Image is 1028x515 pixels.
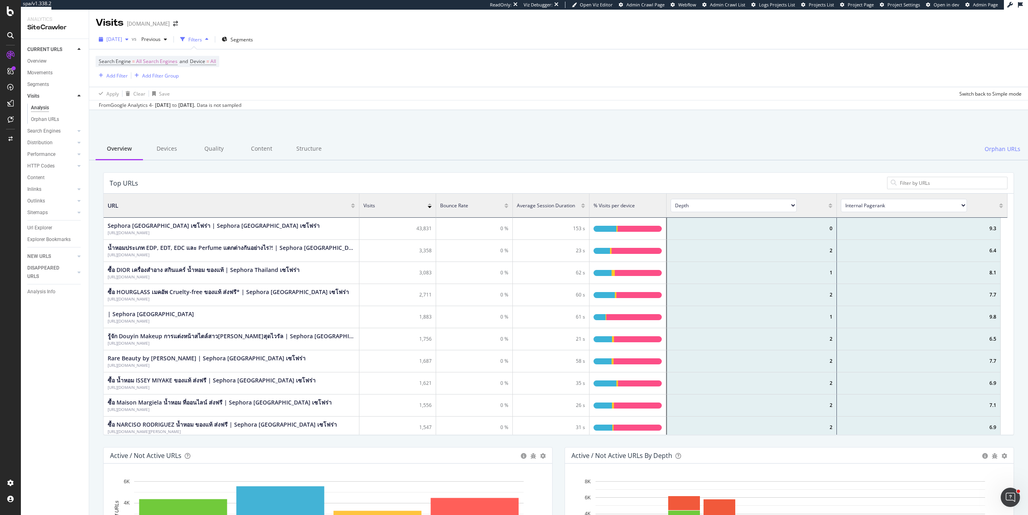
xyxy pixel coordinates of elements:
[667,372,837,394] div: 2
[188,36,202,43] div: Filters
[27,139,53,147] div: Distribution
[190,138,238,160] div: Quality
[759,2,795,8] span: Logs Projects List
[96,71,128,80] button: Add Filter
[513,306,589,328] div: 61 s
[667,417,837,439] div: 2
[585,479,591,484] text: 8K
[136,56,177,67] span: All Search Engines
[540,453,546,459] div: gear
[837,240,1001,262] div: 6.4
[530,453,536,459] div: bug
[926,2,959,8] a: Open in dev
[27,264,75,281] a: DISAPPEARED URLS
[585,495,591,501] text: 6K
[436,328,513,350] div: 0 %
[27,16,82,23] div: Analytics
[108,340,355,346] div: รู้จัก Douyin Makeup การแต่งหน้าสไตล์สาวจีนสุดไวรัล | Sephora Thailand
[149,87,170,100] button: Save
[359,372,436,394] div: 1,621
[594,202,635,209] span: % Visits per device
[108,376,316,384] div: ซื้อ น้ำหอม ISSEY MIYAKE ของแท้ ส่งฟรี | Sephora Thailand เซโฟร่า
[965,2,998,8] a: Admin Page
[359,328,436,350] div: 1,756
[667,306,837,328] div: 1
[27,264,68,281] div: DISAPPEARED URLS
[837,262,1001,284] div: 8.1
[131,71,179,80] button: Add Filter Group
[359,350,436,372] div: 1,687
[359,218,1008,435] div: grid
[108,318,194,324] div: | Sephora Thailand
[108,202,118,210] span: URL
[837,372,1001,394] div: 6.9
[571,452,672,460] div: Active / Not Active URLs by Depth
[359,218,436,240] div: 43,831
[801,2,834,8] a: Projects List
[218,33,256,46] button: Segments
[619,2,665,8] a: Admin Crawl Page
[108,296,349,302] div: ซื้อ HOURGLASS เมคอัพ Cruelty-free ของแท้ ส่งฟรี* | Sephora Thailand เซโฟร่า
[210,56,216,67] span: All
[155,102,171,109] div: [DATE]
[667,328,837,350] div: 2
[837,417,1001,439] div: 6.9
[710,2,745,8] span: Admin Crawl List
[27,162,75,170] a: HTTP Codes
[1001,453,1007,459] div: gear
[179,58,188,65] span: and
[436,240,513,262] div: 0 %
[108,399,332,407] div: ซื้อ Maison Margiela น้ำหอม ที่ออนไลน์ ส่งฟรี | Sephora Thailand เซโฟร่า
[27,80,49,89] div: Segments
[626,2,665,8] span: Admin Crawl Page
[359,284,436,306] div: 2,711
[27,208,48,217] div: Sitemaps
[436,218,513,240] div: 0 %
[837,328,1001,350] div: 6.5
[671,199,811,212] span: [object Object]
[524,2,553,8] div: Viz Debugger:
[108,288,349,296] div: ซื้อ HOURGLASS เมคอัพ Cruelty-free ของแท้ ส่งฟรี* | Sephora Thailand เซโฟร่า
[880,2,920,8] a: Project Settings
[440,202,468,209] span: Bounce Rate
[848,2,874,8] span: Project Page
[108,244,355,252] div: น้ำหอมประเภท EDP, EDT, EDC และ Perfume แตกต่างกันอย่างไร?! | Sephora Thailand
[751,2,795,8] a: Logs Projects List
[513,284,589,306] div: 60 s
[99,58,131,65] span: Search Engine
[108,230,320,235] div: Sephora Thailand เซโฟร่า | Sephora Thailand เซโฟร่า
[809,2,834,8] span: Projects List
[124,479,130,484] text: 6K
[27,174,45,182] div: Content
[667,218,837,240] div: 0
[104,218,359,435] div: grid
[108,332,355,340] div: รู้จัก Douyin Makeup การแต่งหน้าสไตล์สาวจีนสุดไวรัล | Sephora Thailand
[159,90,170,97] div: Save
[27,23,82,32] div: SiteCrawler
[110,452,182,460] div: Active / Not Active URLs
[837,306,1001,328] div: 9.8
[108,266,300,274] div: ซื้อ DIOR เครื่องสำอาง สกินแคร์ น้ำหอม ของแท้ | Sephora Thailand เซโฟร่า
[108,252,355,257] div: น้ำหอมประเภท EDP, EDT, EDC และ Perfume แตกต่างกันอย่างไร?! | Sephora Thailand
[96,33,132,46] button: [DATE]
[840,2,874,8] a: Project Page
[190,58,205,65] span: Device
[27,92,39,100] div: Visits
[436,417,513,439] div: 0 %
[230,36,253,43] span: Segments
[31,104,83,112] a: Analysis
[490,2,512,8] div: ReadOnly:
[133,90,145,97] div: Clear
[106,72,128,79] div: Add Filter
[127,20,170,28] div: [DOMAIN_NAME]
[513,350,589,372] div: 58 s
[27,150,55,159] div: Performance
[27,45,75,54] a: CURRENT URLS
[108,222,320,230] div: Sephora Thailand เซโฟร่า | Sephora Thailand เซโฟร่า
[973,2,998,8] span: Admin Page
[837,350,1001,372] div: 7.7
[678,2,696,8] span: Webflow
[436,262,513,284] div: 0 %
[1001,488,1020,507] iframe: Intercom live chat
[27,69,53,77] div: Movements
